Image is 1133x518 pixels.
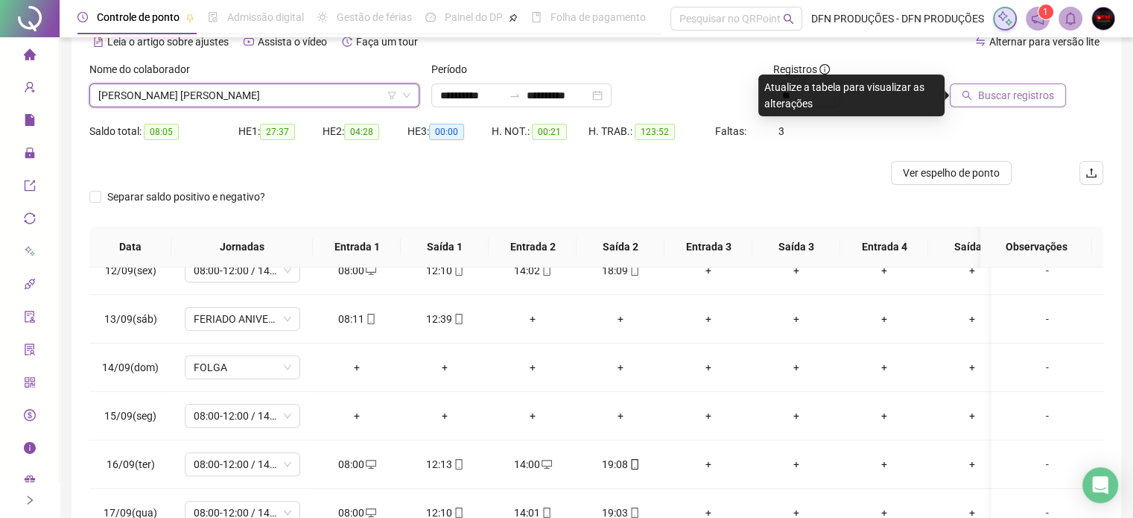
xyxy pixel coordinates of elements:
[819,64,830,75] span: info-circle
[764,408,828,424] div: +
[258,36,327,48] span: Assista o vídeo
[764,359,828,376] div: +
[501,408,565,424] div: +
[778,125,784,137] span: 3
[1003,359,1091,376] div: -
[402,91,411,100] span: down
[107,458,155,470] span: 16/09(ter)
[1031,12,1044,25] span: notification
[811,10,984,27] span: DFN PRODUÇÕES - DFN PRODUÇÕES
[24,206,36,236] span: sync
[25,495,35,505] span: right
[509,89,521,101] span: to
[962,90,972,101] span: search
[260,124,295,140] span: 27:37
[107,36,229,48] span: Leia o artigo sobre ajustes
[840,227,928,268] th: Entrada 4
[588,262,653,279] div: 18:09
[992,239,1080,255] span: Observações
[940,311,1004,327] div: +
[501,262,565,279] div: 14:02
[1003,408,1091,424] div: -
[24,107,36,137] span: file
[676,262,740,279] div: +
[1082,467,1118,503] div: Open Intercom Messenger
[852,456,916,473] div: +
[325,359,389,376] div: +
[501,359,565,376] div: +
[194,259,291,282] span: 08:00-12:00 / 14:00-18:00
[104,410,156,422] span: 15/09(seg)
[635,124,675,140] span: 123:52
[24,468,36,498] span: gift
[401,227,489,268] th: Saída 1
[452,265,464,276] span: mobile
[978,87,1054,104] span: Buscar registros
[317,12,328,22] span: sun
[387,91,396,100] span: filter
[342,37,352,47] span: history
[429,124,464,140] span: 00:00
[102,361,159,373] span: 14/09(dom)
[356,36,418,48] span: Faça um tour
[413,359,477,376] div: +
[501,456,565,473] div: 14:00
[364,508,376,518] span: desktop
[24,42,36,72] span: home
[244,37,254,47] span: youtube
[93,37,104,47] span: file-text
[1092,7,1114,30] img: 61969
[323,123,407,140] div: HE 2:
[194,453,291,476] span: 08:00-12:00 / 14:00-18:00
[1064,12,1077,25] span: bell
[89,227,171,268] th: Data
[452,314,464,324] span: mobile
[1038,4,1053,19] sup: 1
[452,508,464,518] span: mobile
[764,311,828,327] div: +
[24,370,36,399] span: qrcode
[104,313,157,325] span: 13/09(sáb)
[852,359,916,376] div: +
[764,262,828,279] div: +
[577,227,664,268] th: Saída 2
[325,408,389,424] div: +
[676,359,740,376] div: +
[413,311,477,327] div: 12:39
[144,124,179,140] span: 08:05
[77,12,88,22] span: clock-circle
[852,311,916,327] div: +
[24,271,36,301] span: api
[715,125,749,137] span: Faltas:
[509,89,521,101] span: swap-right
[492,123,588,140] div: H. NOT.:
[97,11,180,23] span: Controle de ponto
[24,75,36,104] span: user-add
[628,459,640,470] span: mobile
[752,227,840,268] th: Saída 3
[997,10,1013,27] img: sparkle-icon.fc2bf0ac1784a2077858766a79e2daf3.svg
[344,124,379,140] span: 04:28
[325,456,389,473] div: 08:00
[783,13,794,25] span: search
[891,161,1012,185] button: Ver espelho de ponto
[501,311,565,327] div: +
[588,123,715,140] div: H. TRAB.:
[364,459,376,470] span: desktop
[452,459,464,470] span: mobile
[940,359,1004,376] div: +
[764,456,828,473] div: +
[194,405,291,427] span: 08:00-12:00 / 14:00-18:00
[1043,7,1048,17] span: 1
[773,61,830,78] span: Registros
[337,11,412,23] span: Gestão de férias
[227,11,304,23] span: Admissão digital
[980,227,1092,268] th: Observações
[238,123,323,140] div: HE 1:
[628,508,640,518] span: mobile
[509,13,518,22] span: pushpin
[24,304,36,334] span: audit
[676,311,740,327] div: +
[313,227,401,268] th: Entrada 1
[975,37,986,47] span: swap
